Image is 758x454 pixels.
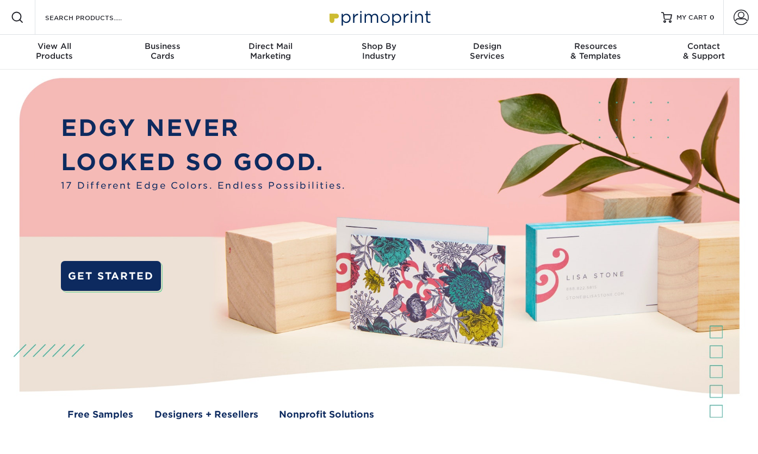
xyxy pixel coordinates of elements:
[676,13,707,22] span: MY CART
[44,11,150,24] input: SEARCH PRODUCTS.....
[216,35,325,70] a: Direct MailMarketing
[61,145,346,179] p: LOOKED SO GOOD.
[433,41,542,51] span: Design
[216,41,325,51] span: Direct Mail
[279,408,374,421] a: Nonprofit Solutions
[542,35,650,70] a: Resources& Templates
[542,41,650,61] div: & Templates
[710,14,714,21] span: 0
[61,179,346,192] span: 17 Different Edge Colors. Endless Possibilities.
[325,5,433,29] img: Primoprint
[433,41,542,61] div: Services
[325,41,433,61] div: Industry
[325,41,433,51] span: Shop By
[108,41,216,51] span: Business
[61,261,161,291] a: GET STARTED
[325,35,433,70] a: Shop ByIndustry
[61,111,346,145] p: EDGY NEVER
[650,41,758,61] div: & Support
[650,35,758,70] a: Contact& Support
[216,41,325,61] div: Marketing
[67,408,133,421] a: Free Samples
[433,35,542,70] a: DesignServices
[542,41,650,51] span: Resources
[108,41,216,61] div: Cards
[108,35,216,70] a: BusinessCards
[154,408,258,421] a: Designers + Resellers
[650,41,758,51] span: Contact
